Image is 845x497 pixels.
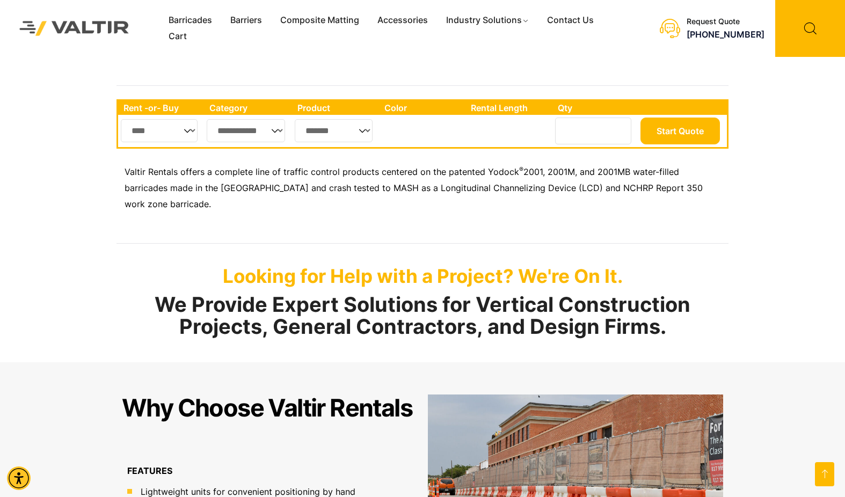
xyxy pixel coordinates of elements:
[7,466,31,490] div: Accessibility Menu
[125,166,703,209] span: 2001, 2001M, and 2001MB water-filled barricades made in the [GEOGRAPHIC_DATA] and crash tested to...
[122,394,412,421] h2: Why Choose Valtir Rentals
[204,101,292,115] th: Category
[159,28,196,45] a: Cart
[437,12,538,28] a: Industry Solutions
[687,17,764,26] div: Request Quote
[271,12,368,28] a: Composite Matting
[538,12,603,28] a: Contact Us
[8,10,141,47] img: Valtir Rentals
[116,265,729,287] p: Looking for Help with a Project? We're On It.
[555,118,631,144] input: Number
[125,166,519,177] span: Valtir Rentals offers a complete line of traffic control products centered on the patented Yodock
[221,12,271,28] a: Barriers
[159,12,221,28] a: Barricades
[687,29,764,40] a: call (888) 496-3625
[207,119,285,142] select: Single select
[465,101,552,115] th: Rental Length
[118,101,204,115] th: Rent -or- Buy
[116,294,729,339] h2: We Provide Expert Solutions for Vertical Construction Projects, General Contractors, and Design F...
[368,12,437,28] a: Accessories
[379,101,465,115] th: Color
[552,101,638,115] th: Qty
[127,465,172,476] b: FEATURES
[640,118,720,144] button: Start Quote
[292,101,380,115] th: Product
[519,165,523,173] sup: ®
[295,119,373,142] select: Single select
[815,462,834,486] a: Open this option
[121,119,198,142] select: Single select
